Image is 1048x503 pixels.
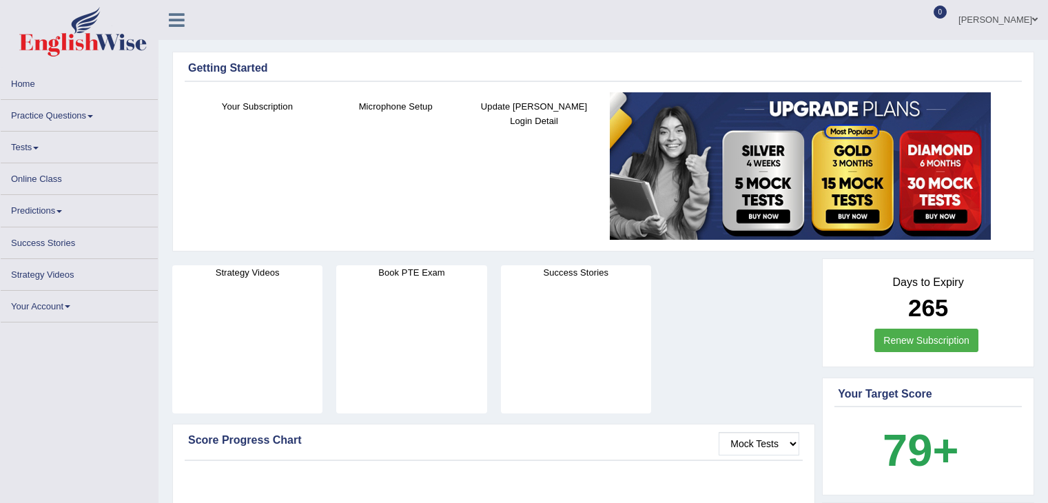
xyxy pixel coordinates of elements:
[610,92,991,240] img: small5.jpg
[188,432,799,449] div: Score Progress Chart
[838,276,1018,289] h4: Days to Expiry
[501,265,651,280] h4: Success Stories
[472,99,597,128] h4: Update [PERSON_NAME] Login Detail
[1,259,158,286] a: Strategy Videos
[188,60,1018,76] div: Getting Started
[195,99,320,114] h4: Your Subscription
[1,227,158,254] a: Success Stories
[883,425,958,475] b: 79+
[1,68,158,95] a: Home
[874,329,978,352] a: Renew Subscription
[838,386,1018,402] div: Your Target Score
[934,6,947,19] span: 0
[1,291,158,318] a: Your Account
[1,100,158,127] a: Practice Questions
[336,265,486,280] h4: Book PTE Exam
[908,294,948,321] b: 265
[1,195,158,222] a: Predictions
[1,132,158,158] a: Tests
[333,99,458,114] h4: Microphone Setup
[172,265,322,280] h4: Strategy Videos
[1,163,158,190] a: Online Class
